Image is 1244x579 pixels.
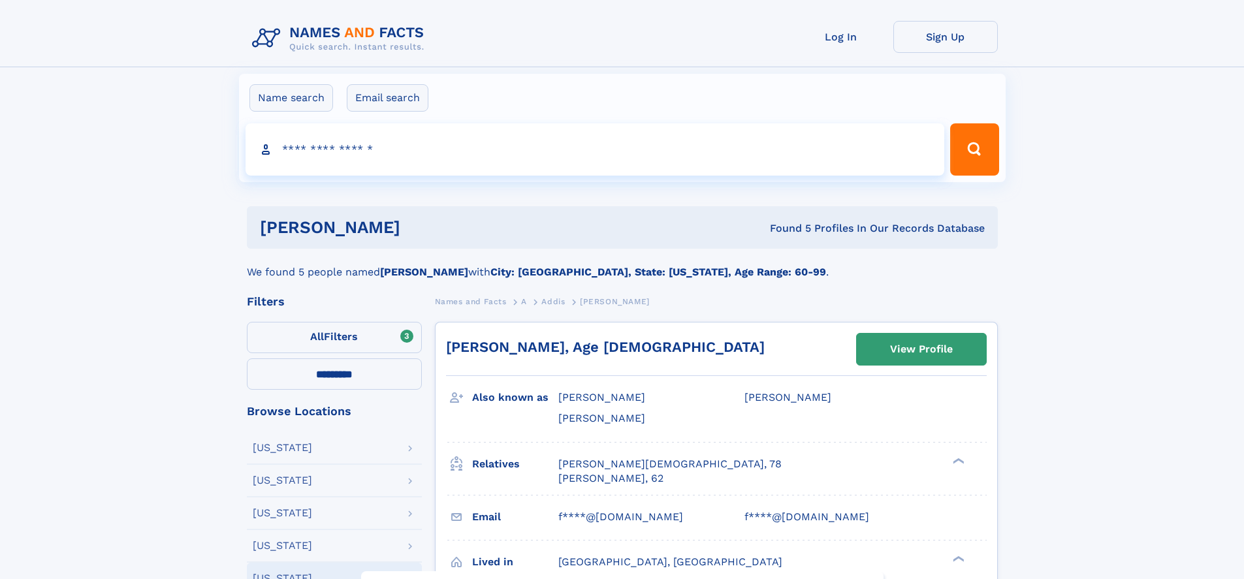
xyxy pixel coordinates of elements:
div: Filters [247,296,422,307]
span: Addis [541,297,565,306]
div: [US_STATE] [253,475,312,486]
img: Logo Names and Facts [247,21,435,56]
span: [PERSON_NAME] [558,412,645,424]
label: Filters [247,322,422,353]
span: [PERSON_NAME] [558,391,645,403]
div: View Profile [890,334,953,364]
div: [US_STATE] [253,443,312,453]
div: ❯ [949,554,965,563]
a: [PERSON_NAME][DEMOGRAPHIC_DATA], 78 [558,457,782,471]
b: City: [GEOGRAPHIC_DATA], State: [US_STATE], Age Range: 60-99 [490,266,826,278]
h3: Also known as [472,386,558,409]
a: Addis [541,293,565,309]
input: search input [246,123,945,176]
label: Email search [347,84,428,112]
span: [PERSON_NAME] [580,297,650,306]
div: Found 5 Profiles In Our Records Database [585,221,985,236]
a: [PERSON_NAME], 62 [558,471,663,486]
a: A [521,293,527,309]
span: [GEOGRAPHIC_DATA], [GEOGRAPHIC_DATA] [558,556,782,568]
h3: Relatives [472,453,558,475]
a: [PERSON_NAME], Age [DEMOGRAPHIC_DATA] [446,339,765,355]
div: ❯ [949,456,965,465]
a: Names and Facts [435,293,507,309]
h1: [PERSON_NAME] [260,219,585,236]
a: Sign Up [893,21,998,53]
div: [US_STATE] [253,540,312,551]
span: All [310,330,324,343]
div: Browse Locations [247,405,422,417]
label: Name search [249,84,333,112]
span: A [521,297,527,306]
a: Log In [789,21,893,53]
a: View Profile [857,334,986,365]
h3: Lived in [472,551,558,573]
b: [PERSON_NAME] [380,266,468,278]
span: [PERSON_NAME] [744,391,831,403]
h3: Email [472,506,558,528]
button: Search Button [950,123,998,176]
div: [US_STATE] [253,508,312,518]
div: We found 5 people named with . [247,249,998,280]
